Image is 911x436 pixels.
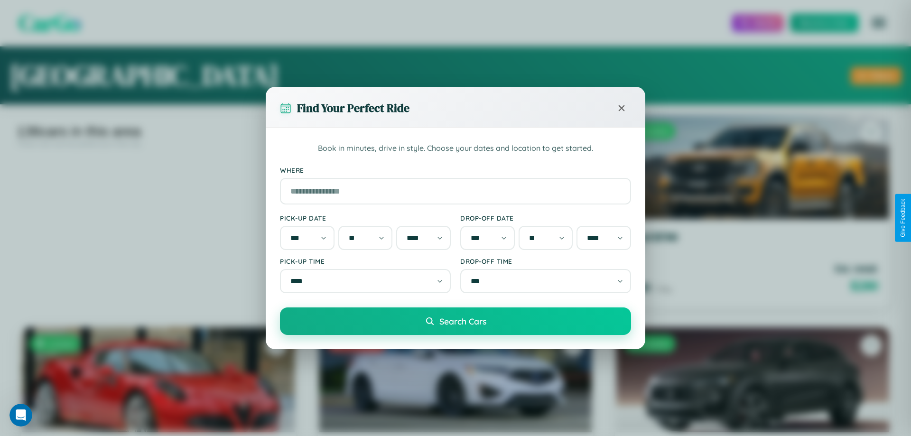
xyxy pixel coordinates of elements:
label: Drop-off Date [460,214,631,222]
button: Search Cars [280,307,631,335]
label: Pick-up Date [280,214,451,222]
label: Where [280,166,631,174]
h3: Find Your Perfect Ride [297,100,409,116]
p: Book in minutes, drive in style. Choose your dates and location to get started. [280,142,631,155]
span: Search Cars [439,316,486,326]
label: Pick-up Time [280,257,451,265]
label: Drop-off Time [460,257,631,265]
